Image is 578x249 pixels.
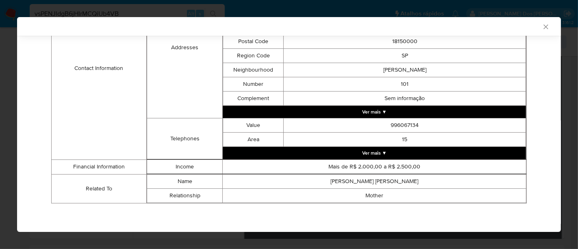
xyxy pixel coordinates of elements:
[223,147,526,159] button: Expand array
[147,174,223,188] td: Name
[223,159,526,174] td: Mais de R$ 2.000,00 a R$ 2.500,00
[223,63,284,77] td: Neighbourhood
[223,77,284,91] td: Number
[284,118,526,132] td: 996067134
[223,118,284,132] td: Value
[223,91,284,105] td: Complement
[284,63,526,77] td: [PERSON_NAME]
[223,132,284,146] td: Area
[147,159,223,174] td: Income
[52,174,147,203] td: Related To
[147,188,223,203] td: Relationship
[52,159,147,174] td: Financial Information
[147,118,223,159] td: Telephones
[223,48,284,63] td: Region Code
[284,77,526,91] td: 101
[284,34,526,48] td: 18150000
[284,132,526,146] td: 15
[223,188,526,203] td: Mother
[223,34,284,48] td: Postal Code
[284,48,526,63] td: SP
[223,174,526,188] td: [PERSON_NAME] [PERSON_NAME]
[542,23,549,30] button: Fechar a janela
[284,91,526,105] td: Sem informação
[223,106,526,118] button: Expand array
[17,17,561,232] div: closure-recommendation-modal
